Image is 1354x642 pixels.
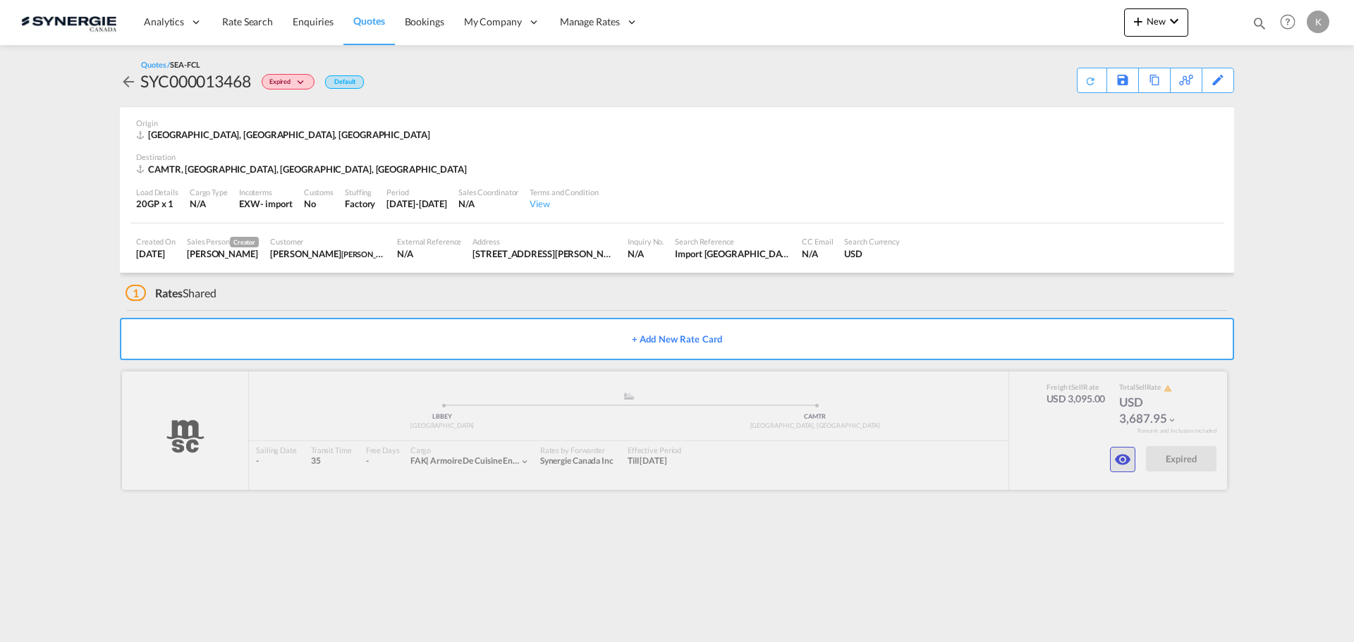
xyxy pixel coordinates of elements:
[353,15,384,27] span: Quotes
[294,79,311,87] md-icon: icon-chevron-down
[190,187,228,197] div: Cargo Type
[1276,10,1300,34] span: Help
[802,236,833,247] div: CC Email
[1252,16,1267,31] md-icon: icon-magnify
[1130,13,1147,30] md-icon: icon-plus 400-fg
[1166,13,1183,30] md-icon: icon-chevron-down
[187,236,259,247] div: Sales Person
[1276,10,1307,35] div: Help
[170,60,200,69] span: SEA-FCL
[345,197,375,210] div: Factory Stuffing
[341,248,401,259] span: [PERSON_NAME]
[1107,68,1138,92] div: Save As Template
[304,187,334,197] div: Customs
[120,70,140,92] div: icon-arrow-left
[675,247,791,260] div: Import Beirut to Montreal
[397,247,461,260] div: N/A
[386,197,447,210] div: 14 Aug 2025
[628,236,664,247] div: Inquiry No.
[675,236,791,247] div: Search Reference
[1307,11,1329,33] div: K
[472,236,616,247] div: Address
[1085,75,1096,87] md-icon: icon-refresh
[260,197,293,210] div: - import
[126,285,146,301] span: 1
[136,247,176,260] div: 23 Jul 2025
[126,285,216,301] div: Shared
[120,318,1234,360] button: + Add New Rate Card
[140,70,251,92] div: SYC000013468
[155,286,183,300] span: Rates
[141,59,200,70] div: Quotes /SEA-FCL
[464,15,522,29] span: My Company
[530,187,598,197] div: Terms and Condition
[1110,447,1135,472] button: icon-eye
[136,197,178,210] div: 20GP x 1
[222,16,273,27] span: Rate Search
[148,129,430,140] span: [GEOGRAPHIC_DATA], [GEOGRAPHIC_DATA], [GEOGRAPHIC_DATA]
[802,247,833,260] div: N/A
[120,73,137,90] md-icon: icon-arrow-left
[472,247,616,260] div: 10448 av de Lorimier Montreal, Canada, H2b2j2
[136,118,1218,128] div: Origin
[136,128,434,141] div: LBBEY, Beirut, Middle East
[270,236,386,247] div: Customer
[136,187,178,197] div: Load Details
[230,237,259,247] span: Creator
[1130,16,1183,27] span: New
[1124,8,1188,37] button: icon-plus 400-fgNewicon-chevron-down
[1114,451,1131,468] md-icon: icon-eye
[187,247,259,260] div: Karen Mercier
[304,197,334,210] div: No
[844,236,900,247] div: Search Currency
[397,236,461,247] div: External Reference
[458,197,518,210] div: N/A
[21,6,116,38] img: 1f56c880d42311ef80fc7dca854c8e59.png
[136,152,1218,162] div: Destination
[190,197,228,210] div: N/A
[293,16,334,27] span: Enquiries
[405,16,444,27] span: Bookings
[628,247,664,260] div: N/A
[1085,68,1099,87] div: Quote PDF is not available at this time
[144,15,184,29] span: Analytics
[560,15,620,29] span: Manage Rates
[262,74,315,89] div: Change Status Here
[136,163,470,175] div: CAMTR, Montreal, QC, Americas
[1252,16,1267,37] div: icon-magnify
[345,187,375,197] div: Stuffing
[136,236,176,247] div: Created On
[458,187,518,197] div: Sales Coordinator
[844,247,900,260] div: USD
[269,78,294,91] span: Expired
[325,75,364,89] div: Default
[239,187,293,197] div: Incoterms
[239,197,260,210] div: EXW
[251,70,318,92] div: Change Status Here
[530,197,598,210] div: View
[386,187,447,197] div: Period
[270,247,386,260] div: Omar Chalhoub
